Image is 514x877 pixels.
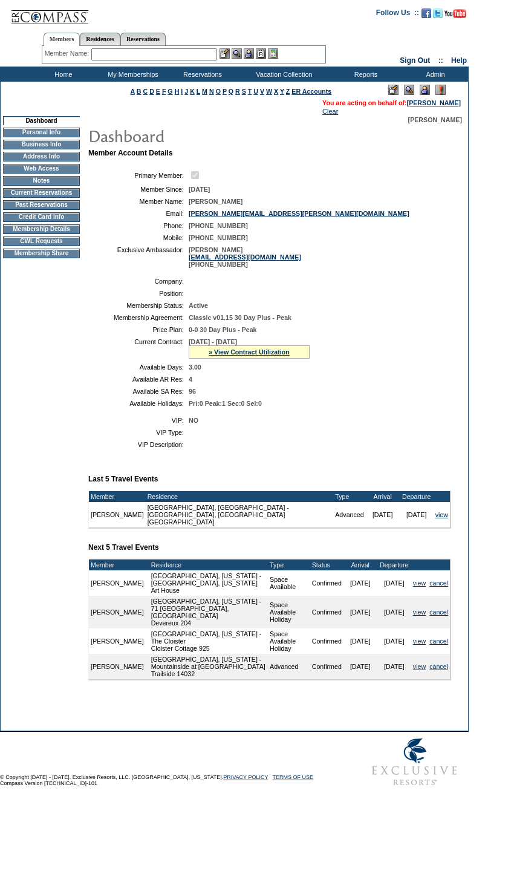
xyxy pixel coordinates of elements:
[377,570,411,596] td: [DATE]
[162,88,166,95] a: F
[93,222,184,229] td: Phone:
[330,67,399,82] td: Reports
[322,108,338,115] a: Clear
[322,99,461,106] span: You are acting on behalf of:
[286,88,290,95] a: Z
[223,88,227,95] a: P
[236,67,330,82] td: Vacation Collection
[256,48,266,59] img: Reservations
[184,88,188,95] a: J
[3,176,80,186] td: Notes
[175,88,180,95] a: H
[388,85,399,95] img: Edit Mode
[189,364,201,371] span: 3.00
[268,628,310,654] td: Space Available Holiday
[377,559,411,570] td: Departure
[93,388,184,395] td: Available SA Res:
[189,326,257,333] span: 0-0 30 Day Plus - Peak
[268,559,310,570] td: Type
[189,210,409,217] a: [PERSON_NAME][EMAIL_ADDRESS][PERSON_NAME][DOMAIN_NAME]
[377,596,411,628] td: [DATE]
[143,88,148,95] a: C
[93,441,184,448] td: VIP Description:
[3,140,80,149] td: Business Info
[435,511,448,518] a: view
[429,663,448,670] a: cancel
[89,491,146,502] td: Member
[260,88,264,95] a: V
[89,502,146,527] td: [PERSON_NAME]
[93,326,184,333] td: Price Plan:
[444,9,466,18] img: Subscribe to our YouTube Channel
[429,608,448,616] a: cancel
[310,570,343,596] td: Confirmed
[413,579,426,587] a: view
[189,302,208,309] span: Active
[268,596,310,628] td: Space Available Holiday
[3,249,80,258] td: Membership Share
[377,654,411,679] td: [DATE]
[404,85,414,95] img: View Mode
[235,88,240,95] a: R
[399,67,469,82] td: Admin
[421,12,431,19] a: Become our fan on Facebook
[88,475,158,483] b: Last 5 Travel Events
[93,198,184,205] td: Member Name:
[80,33,120,45] a: Residences
[310,628,343,654] td: Confirmed
[291,88,331,95] a: ER Accounts
[433,12,443,19] a: Follow us on Twitter
[149,559,268,570] td: Residence
[400,491,434,502] td: Departure
[181,88,183,95] a: I
[189,338,237,345] span: [DATE] - [DATE]
[27,67,97,82] td: Home
[273,774,314,780] a: TERMS OF USE
[232,48,242,59] img: View
[3,188,80,198] td: Current Reservations
[202,88,207,95] a: M
[149,88,154,95] a: D
[45,48,91,59] div: Member Name:
[149,654,268,679] td: [GEOGRAPHIC_DATA], [US_STATE] - Mountainside at [GEOGRAPHIC_DATA] Trailside 14032
[189,222,248,229] span: [PHONE_NUMBER]
[444,12,466,19] a: Subscribe to our YouTube Channel
[149,628,268,654] td: [GEOGRAPHIC_DATA], [US_STATE] - The Cloister Cloister Cottage 925
[146,491,334,502] td: Residence
[310,654,343,679] td: Confirmed
[413,637,426,645] a: view
[268,654,310,679] td: Advanced
[3,116,80,125] td: Dashboard
[377,628,411,654] td: [DATE]
[120,33,166,45] a: Reservations
[3,212,80,222] td: Credit Card Info
[310,559,343,570] td: Status
[413,663,426,670] a: view
[209,348,290,356] a: » View Contract Utilization
[216,88,221,95] a: O
[413,608,426,616] a: view
[93,290,184,297] td: Position:
[93,186,184,193] td: Member Since:
[433,8,443,18] img: Follow us on Twitter
[209,88,214,95] a: N
[408,116,462,123] span: [PERSON_NAME]
[93,314,184,321] td: Membership Agreement:
[310,596,343,628] td: Confirmed
[89,628,146,654] td: [PERSON_NAME]
[451,56,467,65] a: Help
[429,637,448,645] a: cancel
[166,67,236,82] td: Reservations
[44,33,80,46] a: Members
[400,56,430,65] a: Sign Out
[93,234,184,241] td: Mobile:
[189,400,262,407] span: Pri:0 Peak:1 Sec:0 Sel:0
[343,628,377,654] td: [DATE]
[97,67,166,82] td: My Memberships
[88,543,159,552] b: Next 5 Travel Events
[343,654,377,679] td: [DATE]
[93,246,184,268] td: Exclusive Ambassador:
[343,559,377,570] td: Arrival
[400,502,434,527] td: [DATE]
[88,123,330,148] img: pgTtlDashboard.gif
